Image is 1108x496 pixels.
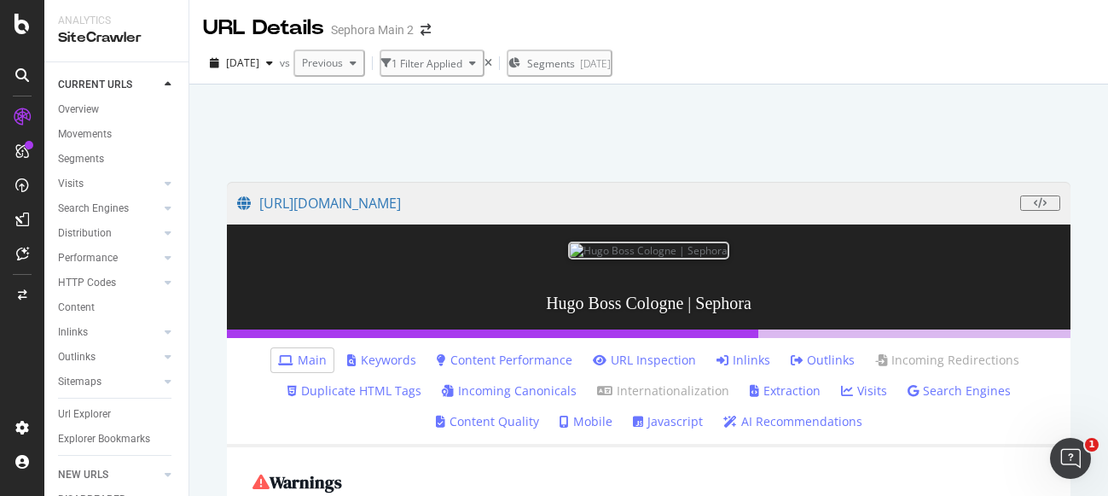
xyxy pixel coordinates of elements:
[58,274,116,292] div: HTTP Codes
[287,382,421,400] a: Duplicate HTML Tags
[58,101,99,119] div: Overview
[58,200,160,218] a: Search Engines
[421,24,431,36] div: arrow-right-arrow-left
[293,50,365,77] button: Previous
[58,200,129,218] div: Search Engines
[568,242,729,260] img: Hugo Boss Cologne | Sephora
[507,50,612,77] button: Segments[DATE]
[58,125,177,143] a: Movements
[58,348,160,366] a: Outlinks
[597,382,729,400] a: Internationalization
[280,55,293,70] span: vs
[58,299,95,317] div: Content
[58,466,108,484] div: NEW URLS
[1085,438,1099,452] span: 1
[58,274,160,292] a: HTTP Codes
[295,55,343,70] span: Previous
[58,101,177,119] a: Overview
[58,76,132,94] div: CURRENT URLS
[791,352,855,369] a: Outlinks
[580,56,611,71] div: [DATE]
[1050,438,1091,479] iframe: Intercom live chat
[278,352,327,369] a: Main
[58,430,150,448] div: Explorer Bookmarks
[58,76,160,94] a: CURRENT URLS
[484,58,492,68] div: times
[392,56,462,71] div: 1 Filter Applied
[58,324,160,341] a: Inlinks
[560,413,612,430] a: Mobile
[58,225,160,242] a: Distribution
[716,352,770,369] a: Inlinks
[226,55,259,70] span: 2025 Sep. 5th
[875,352,1019,369] a: Incoming Redirections
[58,150,104,168] div: Segments
[841,382,887,400] a: Visits
[723,413,862,430] a: AI Recommendations
[527,56,575,71] span: Segments
[58,249,118,267] div: Performance
[58,175,160,193] a: Visits
[58,125,112,143] div: Movements
[58,299,177,317] a: Content
[58,225,112,242] div: Distribution
[203,14,324,43] div: URL Details
[58,324,88,341] div: Inlinks
[442,382,577,400] a: Incoming Canonicals
[633,413,703,430] a: Javascript
[437,352,572,369] a: Content Performance
[331,21,414,38] div: Sephora Main 2
[347,352,416,369] a: Keywords
[58,28,175,48] div: SiteCrawler
[908,382,1011,400] a: Search Engines
[436,413,539,430] a: Content Quality
[380,50,484,77] button: 1 Filter Applied
[58,348,96,366] div: Outlinks
[58,430,177,448] a: Explorer Bookmarks
[252,473,1045,492] h2: Warnings
[203,50,280,77] button: [DATE]
[58,373,102,391] div: Sitemaps
[58,249,160,267] a: Performance
[237,182,1020,225] a: [URL][DOMAIN_NAME]
[58,373,160,391] a: Sitemaps
[227,277,1070,330] h3: Hugo Boss Cologne | Sephora
[58,406,177,423] a: Url Explorer
[58,406,111,423] div: Url Explorer
[58,175,84,193] div: Visits
[58,466,160,484] a: NEW URLS
[593,352,696,369] a: URL Inspection
[750,382,821,400] a: Extraction
[58,150,177,168] a: Segments
[58,14,175,28] div: Analytics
